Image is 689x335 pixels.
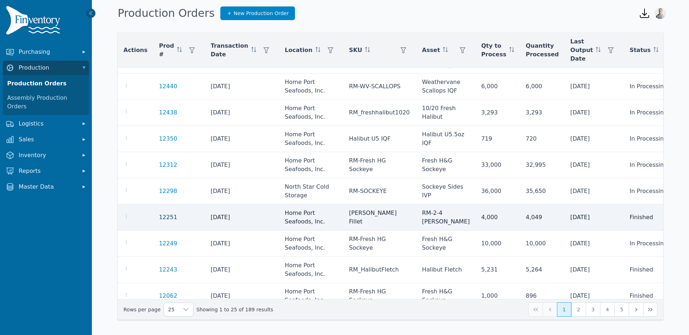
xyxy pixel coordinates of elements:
[279,126,343,152] td: Home Port Seafoods, Inc.
[205,231,279,257] td: [DATE]
[586,302,600,317] button: Page 3
[416,178,475,204] td: Sockeye Sides IVP
[118,7,215,20] h1: Production Orders
[343,257,417,283] td: RM_HalibutFletch
[624,178,681,204] td: In Processing
[123,46,147,55] span: Actions
[3,132,89,147] button: Sales
[416,74,475,100] td: Weathervane Scallops IQF
[564,126,624,152] td: [DATE]
[624,283,681,309] td: Finished
[164,303,179,316] span: Rows per page
[526,42,559,59] span: Quantity Processed
[279,74,343,100] td: Home Port Seafoods, Inc.
[475,152,520,178] td: 33,000
[159,240,177,247] a: 12249
[19,183,76,191] span: Master Data
[343,100,417,126] td: RM_freshhalibut1020
[570,37,593,63] span: Last Output Date
[19,151,76,160] span: Inventory
[571,302,586,317] button: Page 2
[211,42,248,59] span: Transaction Date
[4,76,88,91] a: Production Orders
[624,152,681,178] td: In Processing
[416,126,475,152] td: Halibut U5.5oz IQF
[343,178,417,204] td: RM-SOCKEYE
[520,152,564,178] td: 32,995
[475,100,520,126] td: 3,293
[349,46,362,55] span: SKU
[279,100,343,126] td: Home Port Seafoods, Inc.
[564,178,624,204] td: [DATE]
[205,100,279,126] td: [DATE]
[3,180,89,194] button: Master Data
[475,204,520,231] td: 4,000
[624,126,681,152] td: In Processing
[3,61,89,75] button: Production
[279,152,343,178] td: Home Port Seafoods, Inc.
[205,283,279,309] td: [DATE]
[279,178,343,204] td: North Star Cold Storage
[564,283,624,309] td: [DATE]
[520,283,564,309] td: 896
[205,204,279,231] td: [DATE]
[279,283,343,309] td: Home Port Seafoods, Inc.
[643,302,657,317] button: Last Page
[159,135,177,142] a: 12350
[159,83,177,90] a: 12440
[416,100,475,126] td: 10/20 Fresh Halibut
[624,100,681,126] td: In Processing
[520,100,564,126] td: 3,293
[564,204,624,231] td: [DATE]
[520,126,564,152] td: 720
[343,74,417,100] td: RM-WV-SCALLOPS
[564,74,624,100] td: [DATE]
[416,283,475,309] td: Fresh H&G Sockeye
[205,178,279,204] td: [DATE]
[600,302,614,317] button: Page 4
[19,48,76,56] span: Purchasing
[475,74,520,100] td: 6,000
[624,204,681,231] td: Finished
[3,117,89,131] button: Logistics
[234,10,289,17] span: New Production Order
[629,46,651,55] span: Status
[416,257,475,283] td: Halibut Fletch
[196,306,273,313] span: Showing 1 to 25 of 189 results
[416,204,475,231] td: RM-2-4 [PERSON_NAME]
[564,100,624,126] td: [DATE]
[481,42,506,59] span: Qty to Process
[416,152,475,178] td: Fresh H&G Sockeye
[343,231,417,257] td: RM-Fresh HG Sockeye
[3,45,89,59] button: Purchasing
[205,74,279,100] td: [DATE]
[564,152,624,178] td: [DATE]
[624,231,681,257] td: In Processing
[159,161,177,168] a: 12312
[520,257,564,283] td: 5,264
[220,6,295,20] a: New Production Order
[159,214,177,221] a: 12251
[475,126,520,152] td: 719
[19,63,76,72] span: Production
[19,167,76,175] span: Reports
[19,119,76,128] span: Logistics
[159,109,177,116] a: 12438
[279,231,343,257] td: Home Port Seafoods, Inc.
[6,6,63,38] img: Finventory
[475,283,520,309] td: 1,000
[614,302,629,317] button: Page 5
[520,74,564,100] td: 6,000
[343,126,417,152] td: Halibut U5 IQF
[343,204,417,231] td: [PERSON_NAME] Fillet
[159,42,174,59] span: Prod #
[279,257,343,283] td: Home Port Seafoods, Inc.
[416,231,475,257] td: Fresh H&G Sockeye
[3,164,89,178] button: Reports
[205,257,279,283] td: [DATE]
[343,283,417,309] td: RM-Fresh HG Sockeye
[520,231,564,257] td: 10,000
[279,204,343,231] td: Home Port Seafoods, Inc.
[564,257,624,283] td: [DATE]
[475,231,520,257] td: 10,000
